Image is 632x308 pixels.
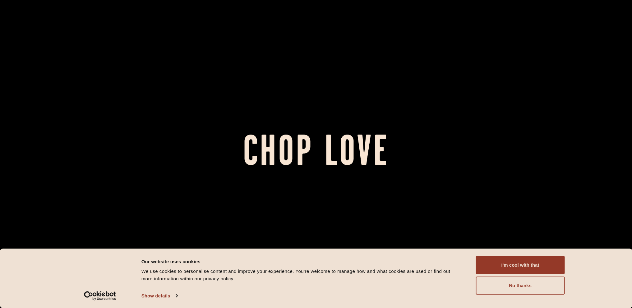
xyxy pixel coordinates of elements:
button: No thanks [476,277,565,295]
a: Usercentrics Cookiebot - opens in a new window [73,291,127,301]
div: Our website uses cookies [141,258,462,265]
a: Show details [141,291,178,301]
button: I'm cool with that [476,256,565,274]
div: We use cookies to personalise content and improve your experience. You're welcome to manage how a... [141,268,462,283]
